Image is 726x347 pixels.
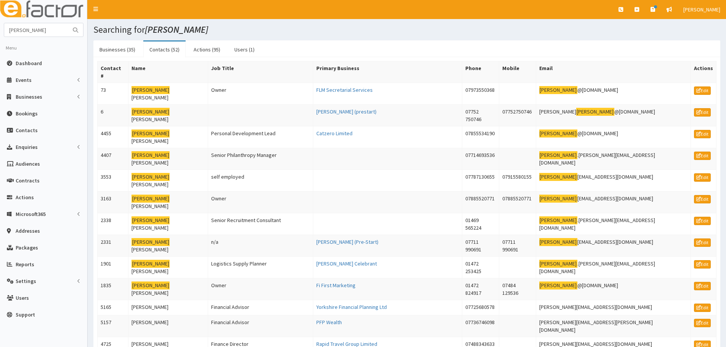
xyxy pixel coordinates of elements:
a: [PERSON_NAME] (prestart) [316,108,377,115]
td: Financial Advisor [208,315,313,337]
td: 3163 [98,192,128,213]
mark: [PERSON_NAME] [131,281,170,289]
td: [EMAIL_ADDRESS][DOMAIN_NAME] [536,170,691,192]
th: Mobile [499,61,536,83]
mark: [PERSON_NAME] [539,151,577,159]
td: [PERSON_NAME] @[DOMAIN_NAME] [536,105,691,126]
td: @[DOMAIN_NAME] [536,126,691,148]
mark: [PERSON_NAME] [131,130,170,138]
td: [PERSON_NAME] [128,315,208,337]
span: Contacts [16,127,38,134]
th: Actions [691,61,716,83]
td: [PERSON_NAME][EMAIL_ADDRESS][PERSON_NAME][DOMAIN_NAME] [536,315,691,337]
a: [PERSON_NAME] (Pre-Start) [316,238,378,245]
span: Dashboard [16,60,42,67]
td: [PERSON_NAME] [128,300,208,315]
td: [PERSON_NAME][EMAIL_ADDRESS][DOMAIN_NAME] [536,300,691,315]
span: [PERSON_NAME] [683,6,720,13]
td: 07885520771 [499,192,536,213]
span: Addresses [16,227,40,234]
td: 07711 990691 [499,235,536,257]
mark: [PERSON_NAME] [539,281,577,289]
span: Reports [16,261,34,268]
td: 01472 824917 [462,278,499,300]
span: Microsoft365 [16,211,46,217]
a: PFP Wealth [316,319,342,326]
td: [PERSON_NAME] [128,105,208,126]
td: 6 [98,105,128,126]
span: Businesses [16,93,42,100]
td: [PERSON_NAME] [128,170,208,192]
span: Actions [16,194,34,201]
td: self employed [208,170,313,192]
span: Support [16,311,35,318]
mark: [PERSON_NAME] [131,173,170,181]
a: Edit [694,260,711,269]
td: Personal Development Lead [208,126,313,148]
td: .[PERSON_NAME][EMAIL_ADDRESS][DOMAIN_NAME] [536,148,691,170]
mark: [PERSON_NAME] [539,195,577,203]
mark: [PERSON_NAME] [131,151,170,159]
td: Owner [208,192,313,213]
td: 07484 129536 [499,278,536,300]
td: Senior Recruitment Consultant [208,213,313,235]
td: 1901 [98,257,128,278]
h1: Searching for [93,25,720,35]
td: 01472 253425 [462,257,499,278]
a: Edit [694,217,711,225]
td: [PERSON_NAME] [128,235,208,257]
td: 07855534190 [462,126,499,148]
mark: [PERSON_NAME] [576,108,614,116]
td: [PERSON_NAME] [128,148,208,170]
td: 73 [98,83,128,105]
a: Actions (95) [188,42,226,58]
td: Senior Philanthropy Manager [208,148,313,170]
td: [PERSON_NAME] [128,278,208,300]
td: 2331 [98,235,128,257]
td: Owner [208,83,313,105]
a: Edit [694,304,711,312]
a: Catzero Limited [316,130,353,137]
a: FLM Secretarial Services [316,86,373,93]
a: Fi First Marketing [316,282,356,289]
td: 5157 [98,315,128,337]
mark: [PERSON_NAME] [539,238,577,246]
mark: [PERSON_NAME] [131,86,170,94]
th: Contact # [98,61,128,83]
td: 3553 [98,170,128,192]
a: Users (1) [228,42,261,58]
span: Bookings [16,110,38,117]
td: 07725680578 [462,300,499,315]
td: [PERSON_NAME] [128,213,208,235]
a: [PERSON_NAME] Celebrant [316,260,377,267]
td: Financial Advisor [208,300,313,315]
a: Edit [694,173,711,182]
td: 4407 [98,148,128,170]
td: 07885520771 [462,192,499,213]
th: Job Title [208,61,313,83]
a: Edit [694,152,711,160]
td: 07714693536 [462,148,499,170]
td: 1835 [98,278,128,300]
td: [PERSON_NAME] [128,257,208,278]
th: Primary Business [313,61,462,83]
a: Contacts (52) [143,42,186,58]
a: Edit [694,108,711,117]
td: Logistics Supply Planner [208,257,313,278]
td: 07736746098 [462,315,499,337]
mark: [PERSON_NAME] [539,86,577,94]
span: Users [16,294,29,301]
mark: [PERSON_NAME] [539,260,577,268]
mark: [PERSON_NAME] [539,173,577,181]
td: 07711 990691 [462,235,499,257]
a: Edit [694,282,711,290]
td: .[PERSON_NAME][EMAIL_ADDRESS][DOMAIN_NAME] [536,257,691,278]
a: Edit [694,86,711,95]
span: Packages [16,244,38,251]
input: Search... [4,23,68,37]
mark: [PERSON_NAME] [539,216,577,224]
mark: [PERSON_NAME] [539,130,577,138]
a: Edit [694,130,711,138]
th: Name [128,61,208,83]
td: n/a [208,235,313,257]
